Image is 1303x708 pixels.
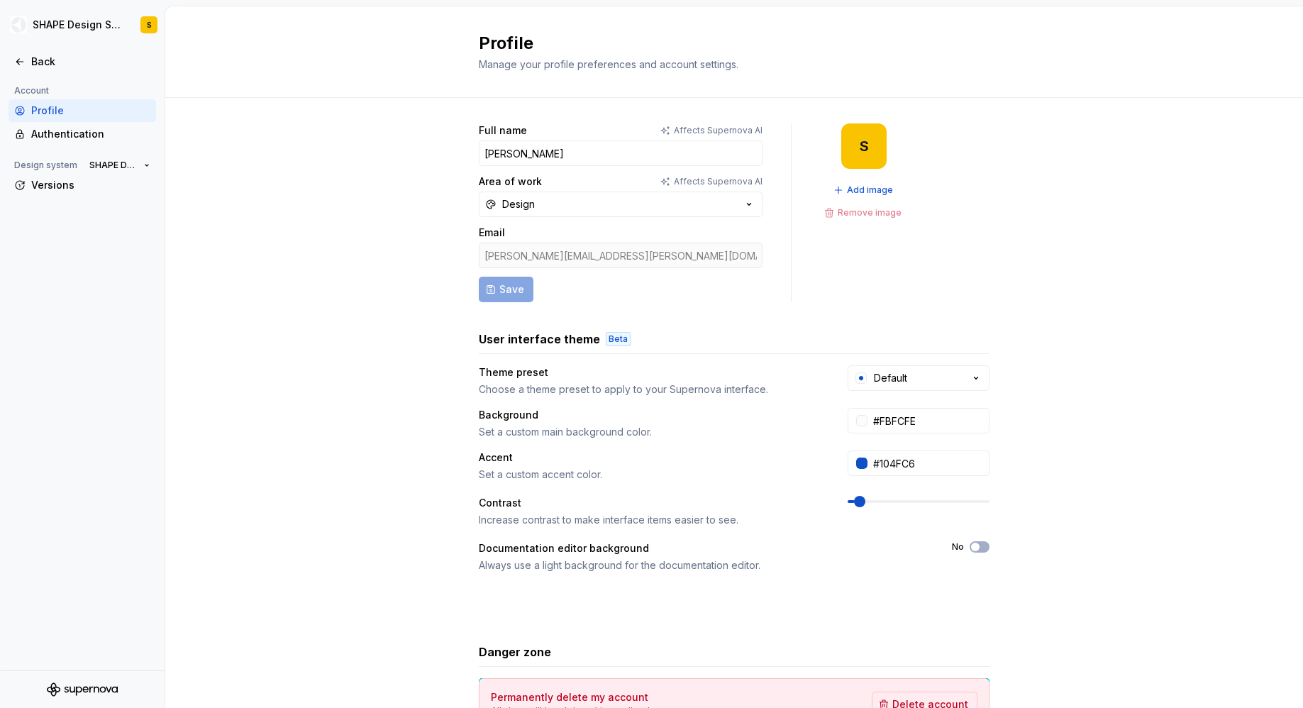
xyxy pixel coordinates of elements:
[31,104,150,118] div: Profile
[31,178,150,192] div: Versions
[9,123,156,145] a: Authentication
[479,175,542,189] label: Area of work
[829,180,899,200] button: Add image
[147,19,152,31] div: S
[479,468,822,482] div: Set a custom accent color.
[479,382,822,397] div: Choose a theme preset to apply to your Supernova interface.
[33,18,123,32] div: SHAPE Design System
[479,32,972,55] h2: Profile
[89,160,138,171] span: SHAPE Design System
[47,682,118,697] svg: Supernova Logo
[479,513,822,527] div: Increase contrast to make interface items easier to see.
[874,371,907,385] div: Default
[491,690,648,704] h4: Permanently delete my account
[479,226,505,240] label: Email
[479,643,551,660] h3: Danger zone
[479,365,548,380] div: Theme preset
[606,332,631,346] div: Beta
[848,365,989,391] button: Default
[479,425,822,439] div: Set a custom main background color.
[847,184,893,196] span: Add image
[479,408,538,422] div: Background
[479,450,513,465] div: Accent
[860,140,869,152] div: S
[31,55,150,69] div: Back
[479,496,521,510] div: Contrast
[9,99,156,122] a: Profile
[674,176,763,187] p: Affects Supernova AI
[502,197,535,211] div: Design
[3,9,162,40] button: SHAPE Design SystemS
[867,408,989,433] input: #FFFFFF
[479,541,649,555] div: Documentation editor background
[10,16,27,33] img: 1131f18f-9b94-42a4-847a-eabb54481545.png
[674,125,763,136] p: Affects Supernova AI
[9,174,156,197] a: Versions
[479,331,600,348] h3: User interface theme
[479,58,738,70] span: Manage your profile preferences and account settings.
[31,127,150,141] div: Authentication
[9,50,156,73] a: Back
[9,82,55,99] div: Account
[9,157,83,174] div: Design system
[867,450,989,476] input: #104FC6
[479,123,527,138] label: Full name
[479,558,926,573] div: Always use a light background for the documentation editor.
[952,541,964,553] label: No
